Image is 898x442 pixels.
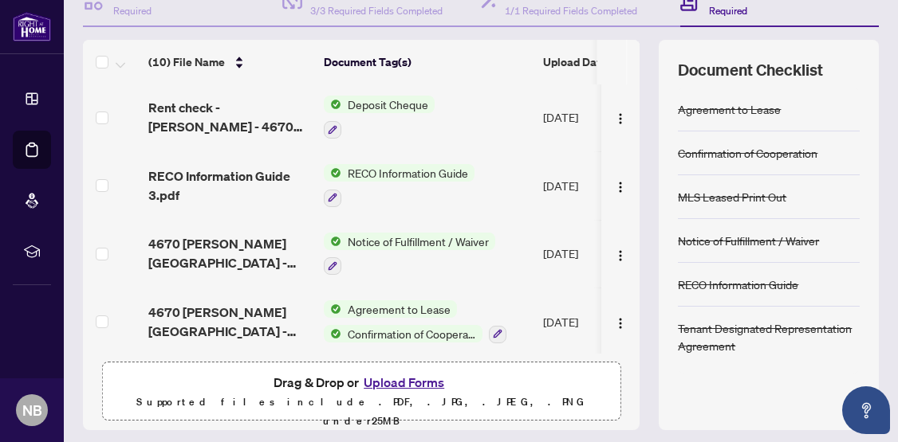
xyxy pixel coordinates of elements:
span: Deposit Cheque [341,96,435,113]
p: Supported files include .PDF, .JPG, .JPEG, .PNG under 25 MB [112,393,610,431]
span: Required [113,5,152,17]
span: RECO Information Guide 3.pdf [148,166,311,205]
td: [DATE] [537,220,648,288]
span: RECO Information Guide [341,164,475,182]
td: [DATE] [537,287,648,356]
img: Status Icon [324,164,341,182]
img: Logo [614,181,627,194]
button: Status IconDeposit Cheque [324,96,435,139]
img: Status Icon [324,96,341,113]
button: Open asap [842,386,890,434]
img: logo [13,12,51,41]
button: Logo [608,173,633,198]
span: (10) File Name [148,53,225,71]
span: Rent check - [PERSON_NAME] - 4670 [PERSON_NAME][GEOGRAPHIC_DATA]pdf [148,98,311,136]
div: Notice of Fulfillment / Waiver [678,232,819,249]
td: [DATE] [537,151,648,220]
img: Status Icon [324,233,341,250]
td: [DATE] [537,83,648,151]
span: 4670 [PERSON_NAME][GEOGRAPHIC_DATA] - Accepted offer.pdf [148,303,311,341]
button: Logo [608,309,633,334]
span: Drag & Drop or [274,372,449,393]
span: 1/1 Required Fields Completed [505,5,637,17]
div: Tenant Designated Representation Agreement [678,319,860,354]
span: Drag & Drop orUpload FormsSupported files include .PDF, .JPG, .JPEG, .PNG under25MB [103,362,620,440]
span: Notice of Fulfillment / Waiver [341,233,495,250]
th: (10) File Name [142,40,317,84]
img: Logo [614,249,627,262]
img: Logo [614,317,627,330]
th: Upload Date [537,40,648,84]
button: Status IconRECO Information Guide [324,164,475,207]
button: Status IconNotice of Fulfillment / Waiver [324,233,495,276]
button: Logo [608,104,633,130]
button: Status IconAgreement to LeaseStatus IconConfirmation of Cooperation [324,300,506,343]
button: Logo [608,241,633,266]
div: MLS Leased Print Out [678,188,786,205]
span: Agreement to Lease [341,300,457,318]
div: Agreement to Lease [678,100,781,118]
span: Confirmation of Cooperation [341,325,482,342]
span: 3/3 Required Fields Completed [310,5,443,17]
img: Logo [614,112,627,125]
div: RECO Information Guide [678,276,798,293]
img: Status Icon [324,300,341,318]
button: Upload Forms [359,372,449,393]
img: Status Icon [324,325,341,342]
span: Required [709,5,747,17]
th: Document Tag(s) [317,40,537,84]
div: Confirmation of Cooperation [678,144,817,162]
span: NB [22,399,42,421]
span: Upload Date [543,53,607,71]
span: Document Checklist [678,59,823,81]
span: 4670 [PERSON_NAME][GEOGRAPHIC_DATA] - [GEOGRAPHIC_DATA]-final.pdf [148,234,311,272]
